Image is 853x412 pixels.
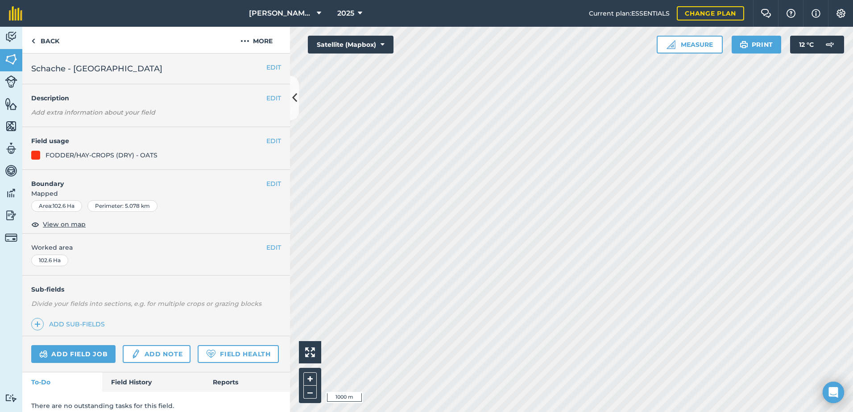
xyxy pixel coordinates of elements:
em: Divide your fields into sections, e.g. for multiple crops or grazing blocks [31,300,261,308]
button: Satellite (Mapbox) [308,36,393,54]
a: Field History [102,372,203,392]
img: Two speech bubbles overlapping with the left bubble in the forefront [761,9,771,18]
button: Print [732,36,782,54]
button: EDIT [266,179,281,189]
img: svg+xml;base64,PD94bWwgdmVyc2lvbj0iMS4wIiBlbmNvZGluZz0idXRmLTgiPz4KPCEtLSBHZW5lcmF0b3I6IEFkb2JlIE... [5,186,17,200]
button: Measure [657,36,723,54]
img: svg+xml;base64,PD94bWwgdmVyc2lvbj0iMS4wIiBlbmNvZGluZz0idXRmLTgiPz4KPCEtLSBHZW5lcmF0b3I6IEFkb2JlIE... [131,349,141,359]
img: svg+xml;base64,PD94bWwgdmVyc2lvbj0iMS4wIiBlbmNvZGluZz0idXRmLTgiPz4KPCEtLSBHZW5lcmF0b3I6IEFkb2JlIE... [5,164,17,177]
button: EDIT [266,62,281,72]
div: Area : 102.6 Ha [31,200,82,212]
button: – [303,386,317,399]
img: Four arrows, one pointing top left, one top right, one bottom right and the last bottom left [305,347,315,357]
button: EDIT [266,93,281,103]
img: svg+xml;base64,PHN2ZyB4bWxucz0iaHR0cDovL3d3dy53My5vcmcvMjAwMC9zdmciIHdpZHRoPSIyMCIgaGVpZ2h0PSIyNC... [240,36,249,46]
img: fieldmargin Logo [9,6,22,21]
button: EDIT [266,136,281,146]
a: Back [22,27,68,53]
img: svg+xml;base64,PD94bWwgdmVyc2lvbj0iMS4wIiBlbmNvZGluZz0idXRmLTgiPz4KPCEtLSBHZW5lcmF0b3I6IEFkb2JlIE... [821,36,839,54]
img: svg+xml;base64,PHN2ZyB4bWxucz0iaHR0cDovL3d3dy53My5vcmcvMjAwMC9zdmciIHdpZHRoPSIxOCIgaGVpZ2h0PSIyNC... [31,219,39,230]
p: There are no outstanding tasks for this field. [31,401,281,411]
h4: Field usage [31,136,266,146]
span: View on map [43,219,86,229]
button: + [303,372,317,386]
button: EDIT [266,243,281,252]
img: Ruler icon [667,40,675,49]
img: svg+xml;base64,PD94bWwgdmVyc2lvbj0iMS4wIiBlbmNvZGluZz0idXRmLTgiPz4KPCEtLSBHZW5lcmF0b3I6IEFkb2JlIE... [5,30,17,44]
span: Mapped [22,189,290,198]
div: Open Intercom Messenger [823,382,844,403]
button: More [223,27,290,53]
img: svg+xml;base64,PHN2ZyB4bWxucz0iaHR0cDovL3d3dy53My5vcmcvMjAwMC9zdmciIHdpZHRoPSIxNCIgaGVpZ2h0PSIyNC... [34,319,41,330]
img: svg+xml;base64,PHN2ZyB4bWxucz0iaHR0cDovL3d3dy53My5vcmcvMjAwMC9zdmciIHdpZHRoPSIxOSIgaGVpZ2h0PSIyNC... [740,39,748,50]
h4: Sub-fields [22,284,290,294]
span: Worked area [31,243,281,252]
em: Add extra information about your field [31,108,155,116]
h4: Description [31,93,281,103]
a: Reports [204,372,290,392]
span: 12 ° C [799,36,814,54]
a: To-Do [22,372,102,392]
img: svg+xml;base64,PD94bWwgdmVyc2lvbj0iMS4wIiBlbmNvZGluZz0idXRmLTgiPz4KPCEtLSBHZW5lcmF0b3I6IEFkb2JlIE... [5,142,17,155]
img: svg+xml;base64,PHN2ZyB4bWxucz0iaHR0cDovL3d3dy53My5vcmcvMjAwMC9zdmciIHdpZHRoPSI1NiIgaGVpZ2h0PSI2MC... [5,53,17,66]
span: 2025 [337,8,354,19]
img: svg+xml;base64,PD94bWwgdmVyc2lvbj0iMS4wIiBlbmNvZGluZz0idXRmLTgiPz4KPCEtLSBHZW5lcmF0b3I6IEFkb2JlIE... [5,231,17,244]
span: Current plan : ESSENTIALS [589,8,670,18]
a: Add sub-fields [31,318,108,330]
div: Perimeter : 5.078 km [87,200,157,212]
div: 102.6 Ha [31,255,68,266]
div: FODDER/HAY-CROPS (DRY) - OATS [46,150,157,160]
button: View on map [31,219,86,230]
img: svg+xml;base64,PD94bWwgdmVyc2lvbj0iMS4wIiBlbmNvZGluZz0idXRmLTgiPz4KPCEtLSBHZW5lcmF0b3I6IEFkb2JlIE... [5,394,17,402]
img: svg+xml;base64,PHN2ZyB4bWxucz0iaHR0cDovL3d3dy53My5vcmcvMjAwMC9zdmciIHdpZHRoPSI1NiIgaGVpZ2h0PSI2MC... [5,97,17,111]
a: Change plan [677,6,744,21]
img: svg+xml;base64,PD94bWwgdmVyc2lvbj0iMS4wIiBlbmNvZGluZz0idXRmLTgiPz4KPCEtLSBHZW5lcmF0b3I6IEFkb2JlIE... [39,349,48,359]
img: A question mark icon [786,9,796,18]
span: [PERSON_NAME] ASAHI PADDOCKS [249,8,313,19]
a: Add note [123,345,190,363]
button: 12 °C [790,36,844,54]
span: Schache - [GEOGRAPHIC_DATA] [31,62,162,75]
img: svg+xml;base64,PHN2ZyB4bWxucz0iaHR0cDovL3d3dy53My5vcmcvMjAwMC9zdmciIHdpZHRoPSI1NiIgaGVpZ2h0PSI2MC... [5,119,17,133]
img: svg+xml;base64,PD94bWwgdmVyc2lvbj0iMS4wIiBlbmNvZGluZz0idXRmLTgiPz4KPCEtLSBHZW5lcmF0b3I6IEFkb2JlIE... [5,209,17,222]
img: svg+xml;base64,PHN2ZyB4bWxucz0iaHR0cDovL3d3dy53My5vcmcvMjAwMC9zdmciIHdpZHRoPSIxNyIgaGVpZ2h0PSIxNy... [812,8,820,19]
a: Field Health [198,345,278,363]
h4: Boundary [22,170,266,189]
img: svg+xml;base64,PHN2ZyB4bWxucz0iaHR0cDovL3d3dy53My5vcmcvMjAwMC9zdmciIHdpZHRoPSI5IiBoZWlnaHQ9IjI0Ii... [31,36,35,46]
a: Add field job [31,345,116,363]
img: A cog icon [836,9,846,18]
img: svg+xml;base64,PD94bWwgdmVyc2lvbj0iMS4wIiBlbmNvZGluZz0idXRmLTgiPz4KPCEtLSBHZW5lcmF0b3I6IEFkb2JlIE... [5,75,17,88]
